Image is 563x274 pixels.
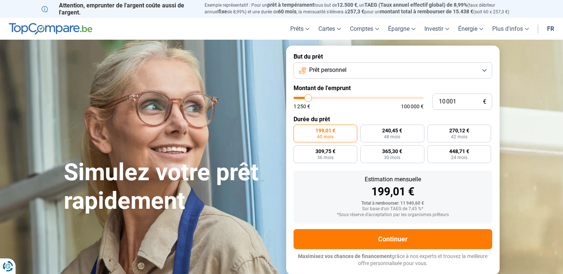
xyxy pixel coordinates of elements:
p: Exemple représentatif : Pour un tous but de , un (taux débiteur annuel de 8,99%) et une durée de ... [205,2,522,15]
span: 270,12 € [449,128,469,133]
a: Énergie [454,18,488,40]
button: Continuer [294,229,492,249]
span: 12.500 € [337,2,357,8]
p: grâce à nos experts et trouvez la meilleure offre personnalisée pour vous. [294,253,492,267]
img: TopCompare [9,23,92,35]
span: 309,75 € [315,149,335,154]
span: 199,01 € [315,128,335,133]
span: 365,30 € [382,149,402,154]
h1: Simulez votre prêt rapidement [64,158,277,215]
span: 30 mois [384,155,400,160]
a: Épargne [384,18,420,40]
label: Montant de l'emprunt [294,85,492,92]
a: Prêts [286,18,314,40]
span: 36 mois [317,155,334,160]
span: 60 mois [317,135,334,139]
div: Sur base d'un TAEG de 7,45 %* [299,207,486,212]
label: But du prêt [294,53,492,60]
label: Durée du prêt [294,116,492,123]
span: Maximisez vos chances de financement [298,253,392,259]
span: fixe [218,9,227,14]
span: montant total à rembourser de 15.438 € [380,9,473,14]
span: 100 000 € [401,104,424,109]
span: 1 250 € [294,104,310,109]
div: 199,01 € [299,186,486,197]
span: 48 mois [384,135,400,139]
span: 42 mois [451,135,467,139]
div: Estimation mensuelle [299,176,486,182]
div: Total à rembourser: 11 940,60 € [299,201,486,206]
span: prêt à tempérament [267,2,314,8]
a: Plus d'infos [488,18,533,40]
span: 448,71 € [449,149,469,154]
span: 240,45 € [382,128,402,133]
span: TAEG (Taux annuel effectif global) de 8,99% [364,2,467,8]
span: Prêt personnel [309,66,347,74]
a: fr [543,18,559,40]
p: Attention, emprunter de l'argent coûte aussi de l'argent. [42,2,196,16]
span: 24 mois [451,155,467,160]
a: Comptes [345,18,384,40]
button: Prêt personnel [294,62,492,79]
span: 257,3 € [347,9,364,14]
div: *Sous réserve d'acceptation par les organismes prêteurs [299,212,486,218]
a: Cartes [314,18,345,40]
span: 60 mois [278,9,297,14]
a: Investir [420,18,454,40]
span: € [483,99,486,105]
